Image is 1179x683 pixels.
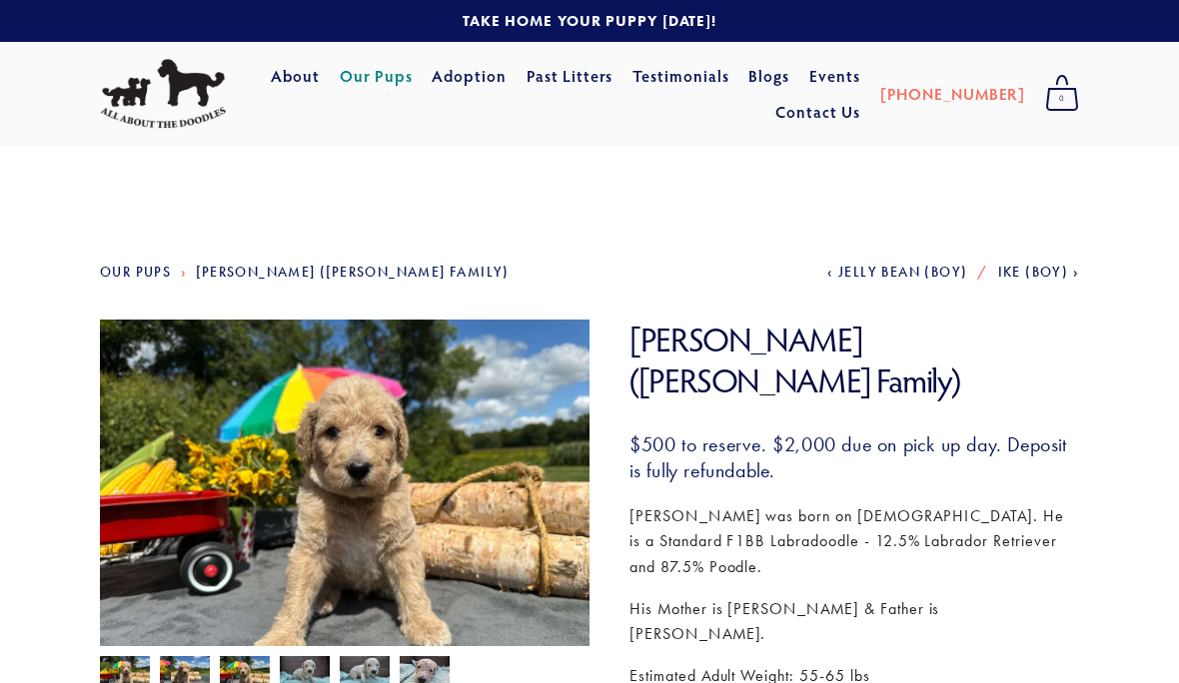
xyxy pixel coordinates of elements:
[100,59,226,129] img: All About The Doodles
[827,264,967,281] a: Jelly Bean (Boy)
[838,264,967,281] span: Jelly Bean (Boy)
[748,58,789,94] a: Blogs
[629,320,1079,401] h1: [PERSON_NAME] ([PERSON_NAME] Family)
[632,58,729,94] a: Testimonials
[1035,69,1089,119] a: 0 items in cart
[629,596,1079,647] p: His Mother is [PERSON_NAME] & Father is [PERSON_NAME].
[998,264,1069,281] span: Ike (Boy)
[629,431,1079,483] h3: $500 to reserve. $2,000 due on pick up day. Deposit is fully refundable.
[1045,86,1079,112] span: 0
[271,58,320,94] a: About
[809,58,860,94] a: Events
[100,264,171,281] a: Our Pups
[775,94,860,130] a: Contact Us
[432,58,507,94] a: Adoption
[527,65,613,86] a: Past Litters
[880,76,1025,112] a: [PHONE_NUMBER]
[340,58,413,94] a: Our Pups
[998,264,1079,281] a: Ike (Boy)
[629,503,1079,580] p: [PERSON_NAME] was born on [DEMOGRAPHIC_DATA]. He is a Standard F1BB Labradoodle - 12.5% Labrador ...
[196,264,509,281] a: [PERSON_NAME] ([PERSON_NAME] Family)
